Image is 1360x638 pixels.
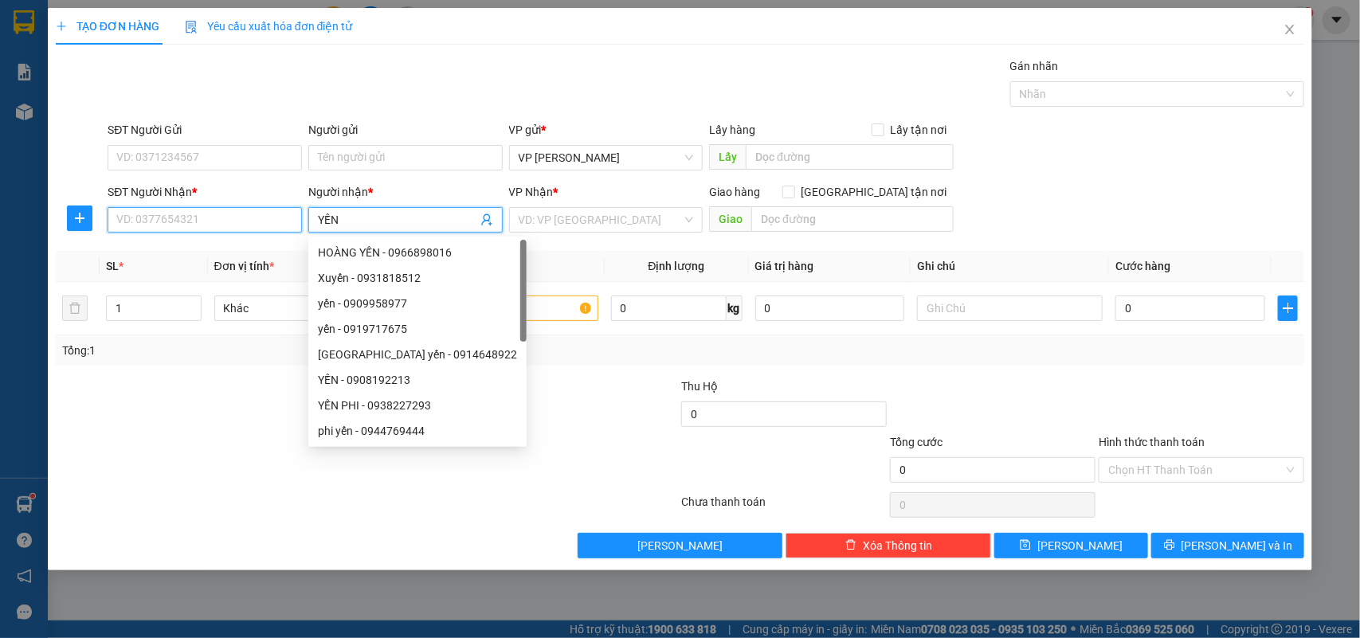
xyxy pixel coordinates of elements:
span: plus [1279,302,1297,315]
span: Cước hàng [1115,260,1170,272]
span: plus [56,21,67,32]
div: YẾN PHI - 0938227293 [318,397,517,414]
span: [PERSON_NAME] [1037,537,1123,554]
span: close [1284,23,1296,36]
span: Tổng cước [890,436,943,448]
button: save[PERSON_NAME] [994,533,1147,558]
div: phi yến - 0944769444 [318,422,517,440]
span: Lấy hàng [709,123,755,136]
div: YẾN PHI - 0938227293 [308,393,527,418]
span: printer [1164,539,1175,552]
span: VP Nhận [509,186,554,198]
div: YẾN - 0908192213 [318,371,517,389]
span: Xóa Thông tin [863,537,932,554]
input: 0 [755,296,905,321]
span: Yêu cầu xuất hóa đơn điện tử [185,20,353,33]
label: Gán nhãn [1010,60,1059,72]
span: delete [845,539,856,552]
div: Xuyến - 0931818512 [308,265,527,291]
span: plus [68,212,92,225]
span: kg [727,296,743,321]
span: VP Bạc Liêu [519,146,694,170]
span: Thu Hộ [681,380,718,393]
input: Dọc đường [746,144,954,170]
span: SL [106,260,119,272]
div: yến - 0919717675 [318,320,517,338]
div: SĐT Người Nhận [108,183,302,201]
div: YẾN - 0908192213 [308,367,527,393]
div: [GEOGRAPHIC_DATA] yến - 0914648922 [318,346,517,363]
button: [PERSON_NAME] [578,533,783,558]
th: Ghi chú [911,251,1109,282]
button: deleteXóa Thông tin [786,533,991,558]
div: yến - 0909958977 [318,295,517,312]
input: Dọc đường [751,206,954,232]
button: Close [1268,8,1312,53]
span: Giá trị hàng [755,260,814,272]
div: Người gửi [308,121,503,139]
span: Lấy [709,144,746,170]
button: plus [67,205,92,231]
label: Hình thức thanh toán [1099,436,1205,448]
div: HOÀNG YẾN - 0966898016 [308,240,527,265]
span: Khác [224,296,390,320]
span: Đơn vị tính [214,260,274,272]
div: yến - 0919717675 [308,316,527,342]
button: delete [62,296,88,321]
span: Định lượng [649,260,705,272]
div: Người nhận [308,183,503,201]
span: user-add [480,213,493,226]
span: [PERSON_NAME] [637,537,723,554]
div: yến - 0909958977 [308,291,527,316]
div: VP gửi [509,121,704,139]
span: TẠO ĐƠN HÀNG [56,20,159,33]
div: HOÀNG YẾN - 0966898016 [318,244,517,261]
div: Mỹ yến - 0914648922 [308,342,527,367]
span: Lấy tận nơi [884,121,954,139]
span: Giao hàng [709,186,760,198]
div: Chưa thanh toán [680,493,889,521]
div: SĐT Người Gửi [108,121,302,139]
button: printer[PERSON_NAME] và In [1151,533,1304,558]
span: [GEOGRAPHIC_DATA] tận nơi [795,183,954,201]
span: [PERSON_NAME] và In [1182,537,1293,554]
span: Giao [709,206,751,232]
button: plus [1278,296,1298,321]
input: Ghi Chú [917,296,1103,321]
span: save [1020,539,1031,552]
div: phi yến - 0944769444 [308,418,527,444]
img: icon [185,21,198,33]
div: Xuyến - 0931818512 [318,269,517,287]
div: Tổng: 1 [62,342,526,359]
